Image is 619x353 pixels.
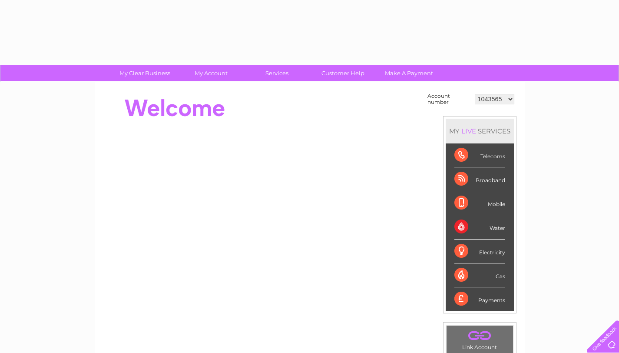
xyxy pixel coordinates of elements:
[460,127,478,135] div: LIVE
[307,65,379,81] a: Customer Help
[446,119,514,143] div: MY SERVICES
[454,143,505,167] div: Telecoms
[241,65,313,81] a: Services
[454,287,505,311] div: Payments
[454,215,505,239] div: Water
[454,240,505,263] div: Electricity
[454,263,505,287] div: Gas
[175,65,247,81] a: My Account
[454,167,505,191] div: Broadband
[373,65,445,81] a: Make A Payment
[446,325,513,353] td: Link Account
[454,191,505,215] div: Mobile
[425,91,473,107] td: Account number
[109,65,181,81] a: My Clear Business
[449,328,511,343] a: .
